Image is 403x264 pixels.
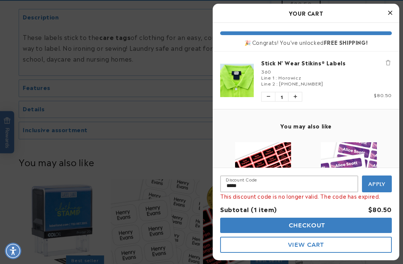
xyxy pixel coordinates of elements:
[262,92,275,101] button: Decrease quantity of Stick N' Wear Stikins® Labels
[368,204,392,215] div: $80.50
[5,243,21,259] div: Accessibility Menu
[276,74,277,81] span: :
[220,52,392,109] li: product
[220,122,392,129] h4: You may also like
[220,176,358,192] input: Input Discount
[374,91,392,98] span: $80.50
[324,38,368,46] b: FREE SHIPPING!
[220,7,392,19] h2: Your Cart
[220,205,277,214] span: Subtotal (1 item)
[220,63,254,97] img: Stick N' Wear Stikins® Labels
[220,39,392,46] div: 🎉 Congrats! You've unlocked
[384,7,396,19] button: Close Cart
[275,92,288,101] span: 1
[368,181,386,187] span: Apply
[279,80,323,87] span: [PHONE_NUMBER]
[220,237,392,253] button: View Cart
[321,142,377,198] img: Medium Rectangle Name Labels | Brush - Label Land
[362,176,392,192] button: Apply
[277,80,278,87] span: :
[220,218,392,233] button: Checkout
[261,59,392,66] a: Stick N' Wear Stikins® Labels
[287,222,325,229] span: Checkout
[278,74,301,81] span: Horowicz
[220,192,392,200] div: This discount code is no longer valid. The code has expired.
[288,241,324,248] span: View Cart
[261,74,275,81] span: Line 1
[57,9,89,16] h1: Chat with us
[4,3,90,22] button: Open gorgias live chat
[261,80,275,87] span: Line 2
[261,68,392,74] div: 360
[235,142,291,198] img: Assorted Name Labels - Label Land
[384,59,392,66] button: Remove Stick N' Wear Stikins® Labels
[288,92,302,101] button: Increase quantity of Stick N' Wear Stikins® Labels
[6,204,94,227] iframe: Sign Up via Text for Offers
